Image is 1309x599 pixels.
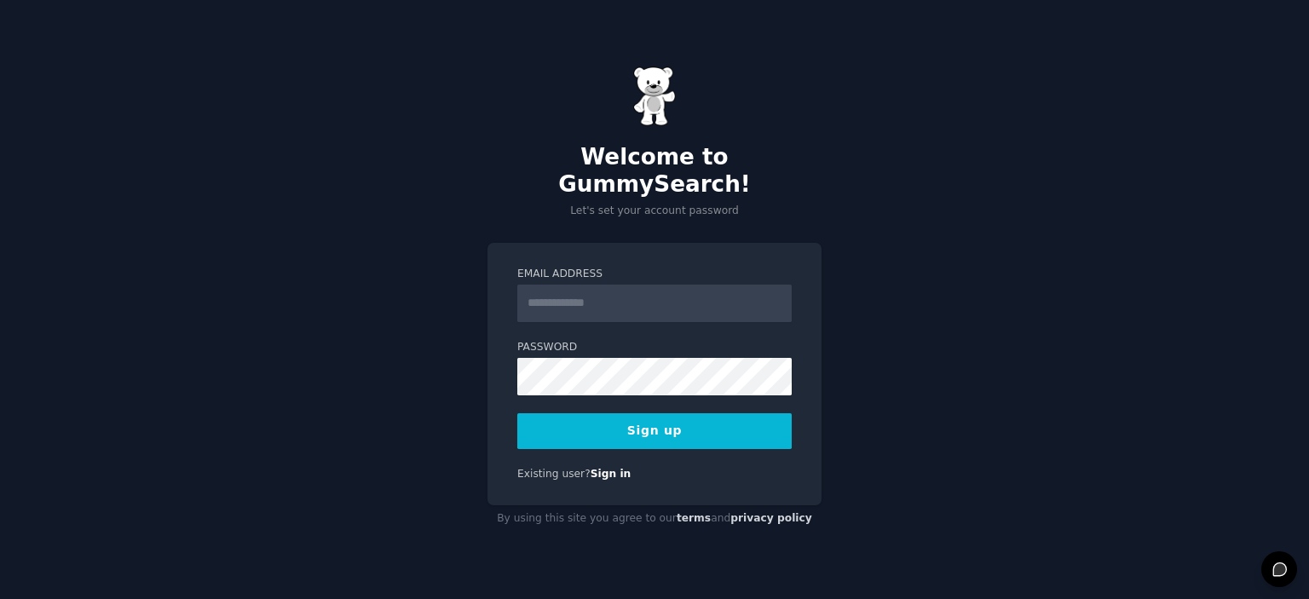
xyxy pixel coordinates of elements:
[487,505,822,533] div: By using this site you agree to our and
[517,468,591,480] span: Existing user?
[487,204,822,219] p: Let's set your account password
[677,512,711,524] a: terms
[591,468,631,480] a: Sign in
[633,66,676,126] img: Gummy Bear
[487,144,822,198] h2: Welcome to GummySearch!
[517,413,792,449] button: Sign up
[517,340,792,355] label: Password
[517,267,792,282] label: Email Address
[730,512,812,524] a: privacy policy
